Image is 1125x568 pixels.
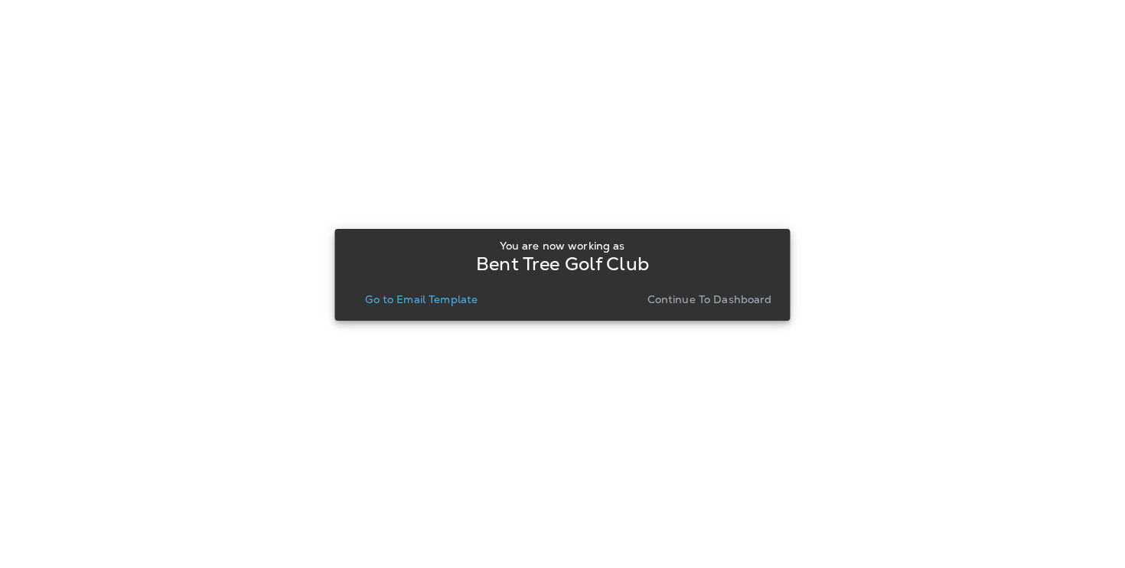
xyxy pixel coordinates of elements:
p: Bent Tree Golf Club [476,258,649,270]
button: Continue to Dashboard [641,289,778,310]
p: You are now working as [500,240,624,252]
button: Go to Email Template [359,289,484,310]
p: Continue to Dashboard [647,293,772,305]
p: Go to Email Template [365,293,478,305]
